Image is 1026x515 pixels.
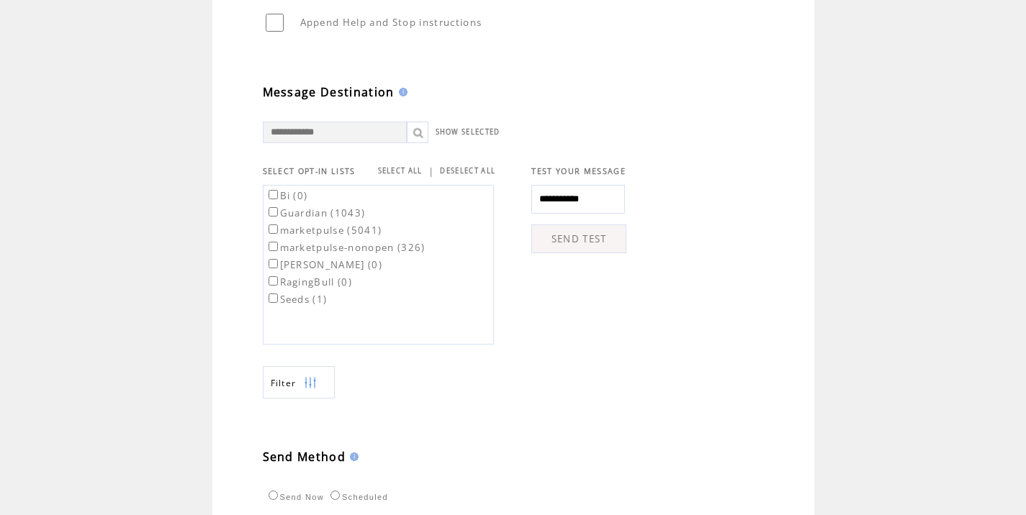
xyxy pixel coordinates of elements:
[266,224,382,237] label: marketpulse (5041)
[531,166,626,176] span: TEST YOUR MESSAGE
[440,166,495,176] a: DESELECT ALL
[266,241,426,254] label: marketpulse-nonopen (326)
[428,165,434,178] span: |
[269,276,278,286] input: RagingBull (0)
[269,190,278,199] input: Bi (0)
[269,242,278,251] input: marketpulse-nonopen (326)
[378,166,423,176] a: SELECT ALL
[436,127,500,137] a: SHOW SELECTED
[265,493,324,501] label: Send Now
[266,189,308,202] label: Bi (0)
[263,166,356,176] span: SELECT OPT-IN LISTS
[263,366,335,398] a: Filter
[346,452,359,461] img: help.gif
[531,224,626,253] a: SEND TEST
[266,293,328,306] label: Seeds (1)
[269,293,278,303] input: Seeds (1)
[300,16,482,29] span: Append Help and Stop instructions
[304,367,317,399] img: filters.png
[269,224,278,234] input: marketpulse (5041)
[269,491,278,500] input: Send Now
[263,449,346,465] span: Send Method
[271,377,297,389] span: Show filters
[269,259,278,268] input: [PERSON_NAME] (0)
[266,275,353,288] label: RagingBull (0)
[263,84,395,100] span: Message Destination
[395,88,408,96] img: help.gif
[266,258,383,271] label: [PERSON_NAME] (0)
[327,493,388,501] label: Scheduled
[330,491,340,500] input: Scheduled
[266,206,366,219] label: Guardian (1043)
[269,207,278,217] input: Guardian (1043)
